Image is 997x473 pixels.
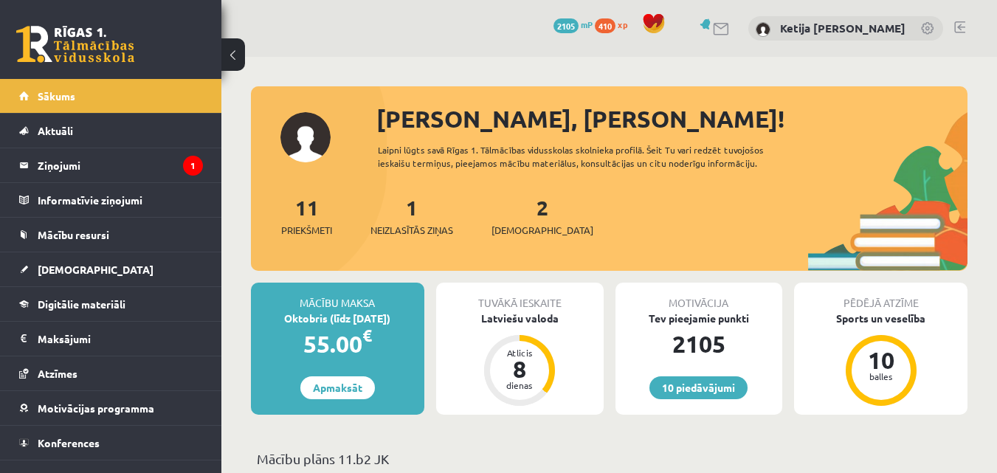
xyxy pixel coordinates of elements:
[618,18,627,30] span: xp
[615,326,783,362] div: 2105
[436,283,604,311] div: Tuvākā ieskaite
[756,22,770,37] img: Ketija Nikola Kmeta
[38,401,154,415] span: Motivācijas programma
[19,183,203,217] a: Informatīvie ziņojumi
[615,283,783,311] div: Motivācija
[794,311,967,326] div: Sports un veselība
[491,223,593,238] span: [DEMOGRAPHIC_DATA]
[859,372,903,381] div: balles
[19,218,203,252] a: Mācību resursi
[38,183,203,217] legend: Informatīvie ziņojumi
[595,18,635,30] a: 410 xp
[553,18,579,33] span: 2105
[794,311,967,408] a: Sports un veselība 10 balles
[281,194,332,238] a: 11Priekšmeti
[362,325,372,346] span: €
[251,326,424,362] div: 55.00
[19,322,203,356] a: Maksājumi
[595,18,615,33] span: 410
[19,79,203,113] a: Sākums
[251,283,424,311] div: Mācību maksa
[38,89,75,103] span: Sākums
[38,436,100,449] span: Konferences
[19,356,203,390] a: Atzīmes
[38,322,203,356] legend: Maksājumi
[38,263,153,276] span: [DEMOGRAPHIC_DATA]
[281,223,332,238] span: Priekšmeti
[38,124,73,137] span: Aktuāli
[38,228,109,241] span: Mācību resursi
[38,297,125,311] span: Digitālie materiāli
[183,156,203,176] i: 1
[251,311,424,326] div: Oktobris (līdz [DATE])
[378,143,808,170] div: Laipni lūgts savā Rīgas 1. Tālmācības vidusskolas skolnieka profilā. Šeit Tu vari redzēt tuvojošo...
[38,367,77,380] span: Atzīmes
[19,287,203,321] a: Digitālie materiāli
[436,311,604,326] div: Latviešu valoda
[19,391,203,425] a: Motivācijas programma
[19,114,203,148] a: Aktuāli
[300,376,375,399] a: Apmaksāt
[581,18,593,30] span: mP
[497,348,542,357] div: Atlicis
[553,18,593,30] a: 2105 mP
[19,252,203,286] a: [DEMOGRAPHIC_DATA]
[436,311,604,408] a: Latviešu valoda Atlicis 8 dienas
[370,194,453,238] a: 1Neizlasītās ziņas
[370,223,453,238] span: Neizlasītās ziņas
[794,283,967,311] div: Pēdējā atzīme
[497,381,542,390] div: dienas
[859,348,903,372] div: 10
[16,26,134,63] a: Rīgas 1. Tālmācības vidusskola
[780,21,905,35] a: Ketija [PERSON_NAME]
[497,357,542,381] div: 8
[38,148,203,182] legend: Ziņojumi
[491,194,593,238] a: 2[DEMOGRAPHIC_DATA]
[19,148,203,182] a: Ziņojumi1
[376,101,967,137] div: [PERSON_NAME], [PERSON_NAME]!
[19,426,203,460] a: Konferences
[615,311,783,326] div: Tev pieejamie punkti
[257,449,962,469] p: Mācību plāns 11.b2 JK
[649,376,748,399] a: 10 piedāvājumi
